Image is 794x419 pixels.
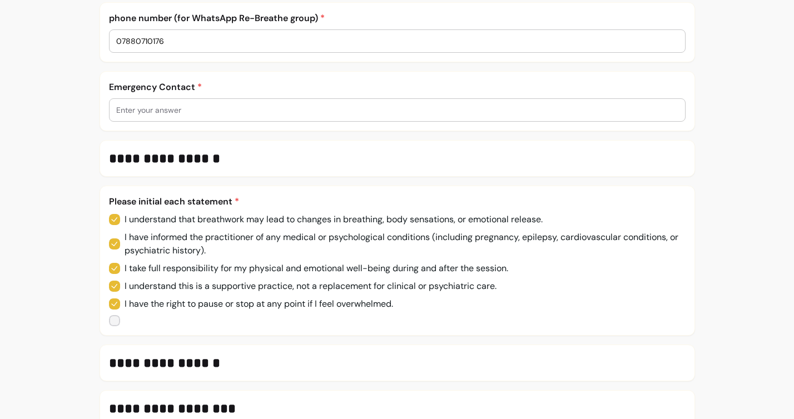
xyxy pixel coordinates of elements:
[109,275,508,297] input: I understand this is a supportive practice, not a replacement for clinical or psychiatric care.
[109,81,686,94] p: Emergency Contact
[109,195,686,208] p: Please initial each statement
[116,36,678,47] input: Enter your answer
[109,257,519,280] input: I take full responsibility for my physical and emotional well-being during and after the session.
[109,293,405,315] input: I have the right to pause or stop at any point if I feel overwhelmed.
[109,12,686,25] p: phone number (for WhatsApp Re-Breathe group)
[109,208,554,231] input: I understand that breathwork may lead to changes in breathing, body sensations, or emotional rele...
[109,226,694,262] input: I have informed the practitioner of any medical or psychological conditions (including pregnancy,...
[116,104,678,116] input: Enter your answer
